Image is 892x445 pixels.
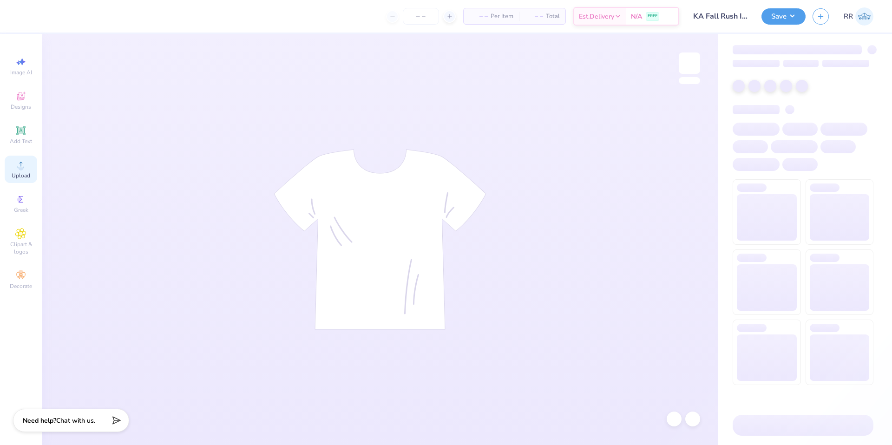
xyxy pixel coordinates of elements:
[14,206,28,214] span: Greek
[579,12,614,21] span: Est. Delivery
[546,12,560,21] span: Total
[525,12,543,21] span: – –
[10,137,32,145] span: Add Text
[11,103,31,111] span: Designs
[761,8,806,25] button: Save
[648,13,657,20] span: FREE
[855,7,873,26] img: Rigil Kent Ricardo
[844,11,853,22] span: RR
[686,7,754,26] input: Untitled Design
[5,241,37,255] span: Clipart & logos
[274,149,486,330] img: tee-skeleton.svg
[12,172,30,179] span: Upload
[403,8,439,25] input: – –
[10,69,32,76] span: Image AI
[56,416,95,425] span: Chat with us.
[23,416,56,425] strong: Need help?
[469,12,488,21] span: – –
[10,282,32,290] span: Decorate
[491,12,513,21] span: Per Item
[844,7,873,26] a: RR
[631,12,642,21] span: N/A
